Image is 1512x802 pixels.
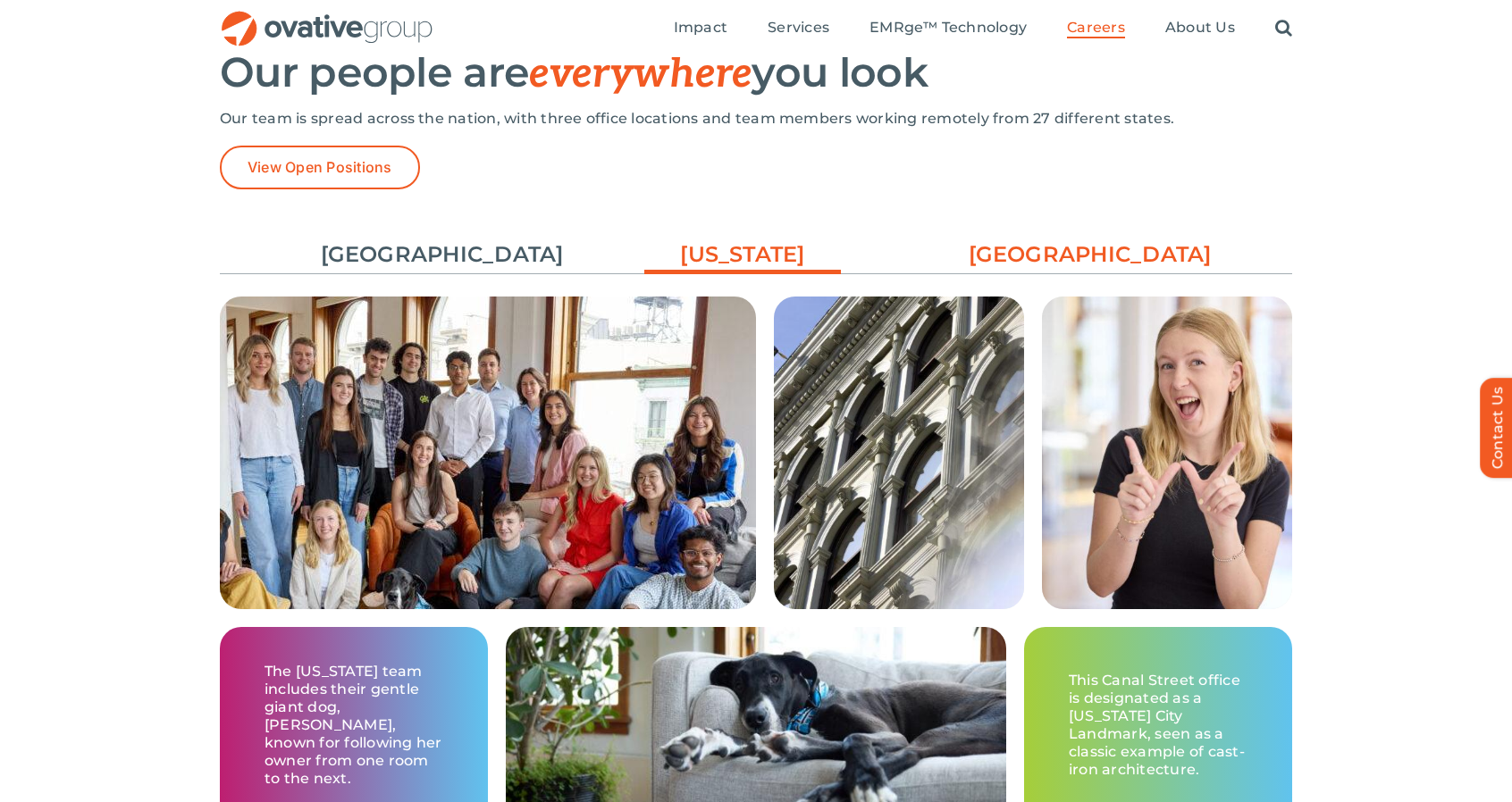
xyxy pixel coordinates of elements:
[768,19,829,38] a: Services
[674,19,727,37] span: Impact
[220,146,420,189] a: View Open Positions
[1042,297,1292,609] img: Careers – New York Grid 3
[869,19,1027,37] span: EMRge™ Technology
[869,19,1027,38] a: EMRge™ Technology
[529,49,752,99] span: everywhere
[1067,19,1125,37] span: Careers
[768,19,829,37] span: Services
[321,239,517,270] a: [GEOGRAPHIC_DATA]
[644,239,841,279] a: [US_STATE]
[1165,19,1235,38] a: About Us
[1165,19,1235,37] span: About Us
[1067,19,1125,38] a: Careers
[220,230,1292,279] ul: Post Filters
[220,297,756,714] img: Careers – New York Grid 1
[265,663,443,788] p: The [US_STATE] team includes their gentle giant dog, [PERSON_NAME], known for following her owner...
[1069,672,1247,779] p: This Canal Street office is designated as a [US_STATE] City Landmark, seen as a classic example o...
[220,9,434,26] a: OG_Full_horizontal_RGB
[220,110,1292,128] p: Our team is spread across the nation, with three office locations and team members working remote...
[1275,19,1292,38] a: Search
[248,159,392,176] span: View Open Positions
[969,239,1165,270] a: [GEOGRAPHIC_DATA]
[774,297,1024,609] img: Careers – New York Grid 2
[220,50,1292,96] h2: Our people are you look
[674,19,727,38] a: Impact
